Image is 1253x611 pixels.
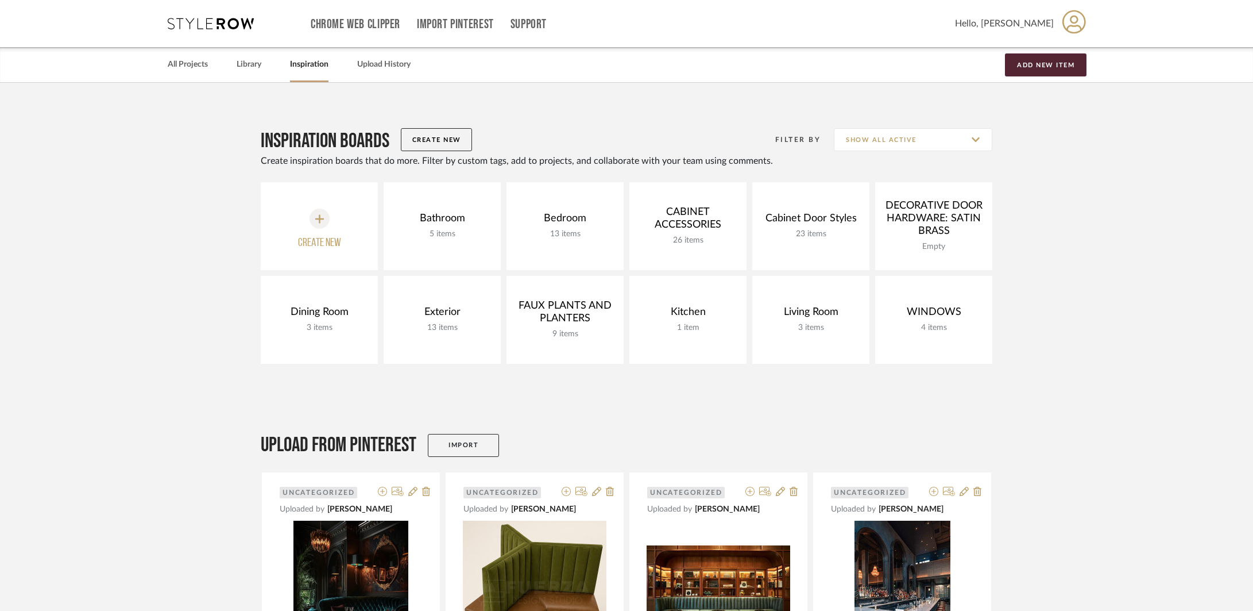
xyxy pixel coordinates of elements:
[261,276,378,364] a: Dining Room3 items
[831,487,908,498] div: Uncategorized
[668,306,709,318] div: Kitchen
[647,487,741,501] a: Uncategorized
[781,321,841,334] div: 3 items
[629,182,747,270] a: CABINET ACCESSORIES26 items
[875,182,992,270] a: DECORATIVE DOOR HARDWARE: SATIN BRASSEmpty
[357,57,411,72] a: Upload History
[384,182,501,270] a: Bathroom5 items
[168,57,208,72] a: All Projects
[261,154,992,168] div: Create inspiration boards that do more. Filter by custom tags, add to projects, and collaborate w...
[629,234,747,247] div: 26 items
[647,487,725,498] div: Uncategorized
[280,487,357,498] div: Uncategorized
[541,212,589,225] div: Bedroom
[288,306,351,318] div: Dining Room
[506,276,624,364] a: FAUX PLANTS AND PLANTERS9 items
[288,321,351,334] div: 3 items
[421,306,463,318] div: Exterior
[384,276,501,364] a: Exterior13 items
[428,434,499,457] a: Import
[506,299,624,325] div: FAUX PLANTS AND PLANTERS
[752,182,869,270] a: Cabinet Door Styles23 items
[875,199,992,237] div: DECORATIVE DOOR HARDWARE: SATIN BRASS
[955,17,1054,30] span: Hello, [PERSON_NAME]
[781,306,841,318] div: Living Room
[831,487,925,501] a: Uncategorized
[280,487,373,501] a: Uncategorized
[298,235,341,252] div: Create new
[417,228,468,240] div: 5 items
[290,57,328,72] a: Inspiration
[875,276,992,364] a: WINDOWS4 items
[541,228,589,240] div: 13 items
[261,433,416,458] h2: Upload From Pinterest
[261,182,378,270] button: Create new
[760,134,821,145] div: Filter By
[401,128,472,151] button: Create New
[463,487,541,498] div: Uncategorized
[1005,53,1086,76] button: Add New Item
[904,321,964,334] div: 4 items
[237,57,261,72] a: Library
[417,20,494,29] a: Import Pinterest
[875,240,992,253] div: Empty
[261,129,389,154] h2: Inspiration Boards
[417,212,468,225] div: Bathroom
[311,20,400,29] a: Chrome Web Clipper
[463,487,557,501] a: Uncategorized
[668,321,709,334] div: 1 item
[421,321,463,334] div: 13 items
[752,276,869,364] a: Living Room3 items
[511,20,547,29] a: Support
[763,212,860,225] div: Cabinet Door Styles
[763,228,860,240] div: 23 items
[629,206,747,231] div: CABINET ACCESSORIES
[506,182,624,270] a: Bedroom13 items
[506,328,624,340] div: 9 items
[629,276,747,364] a: Kitchen1 item
[904,306,964,318] div: WINDOWS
